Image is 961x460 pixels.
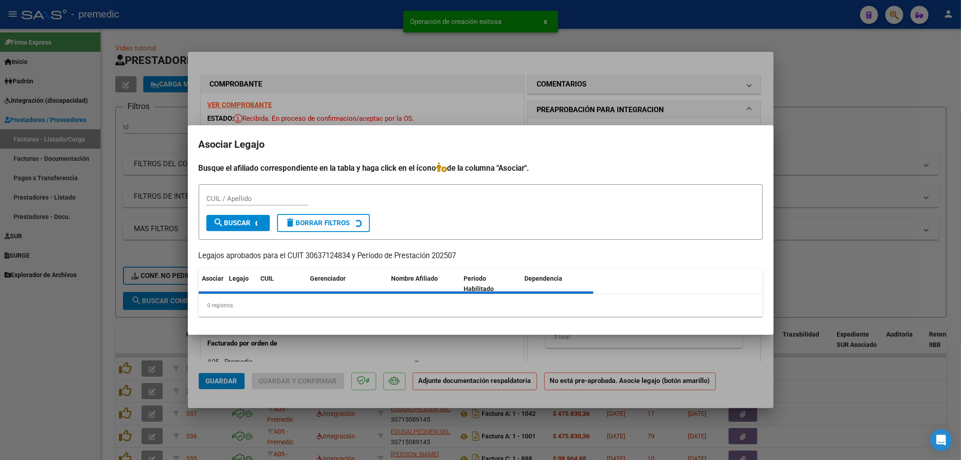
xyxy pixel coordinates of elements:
span: Asociar [202,275,224,282]
mat-icon: delete [285,217,296,228]
h4: Busque el afiliado correspondiente en la tabla y haga click en el ícono de la columna "Asociar". [199,162,763,174]
span: CUIL [261,275,274,282]
datatable-header-cell: Gerenciador [307,269,388,299]
div: 0 registros [199,294,763,317]
button: Borrar Filtros [277,214,370,232]
datatable-header-cell: Asociar [199,269,226,299]
mat-icon: search [214,217,224,228]
div: Open Intercom Messenger [930,429,952,451]
h2: Asociar Legajo [199,136,763,153]
datatable-header-cell: Dependencia [521,269,593,299]
datatable-header-cell: Legajo [226,269,257,299]
button: Buscar [206,215,270,231]
datatable-header-cell: CUIL [257,269,307,299]
span: Borrar Filtros [285,219,350,227]
span: Gerenciador [310,275,346,282]
span: Buscar [214,219,251,227]
span: Dependencia [524,275,562,282]
datatable-header-cell: Nombre Afiliado [388,269,460,299]
span: Legajo [229,275,249,282]
span: Periodo Habilitado [464,275,494,292]
datatable-header-cell: Periodo Habilitado [460,269,521,299]
p: Legajos aprobados para el CUIT 30637124834 y Período de Prestación 202507 [199,250,763,262]
span: Nombre Afiliado [392,275,438,282]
